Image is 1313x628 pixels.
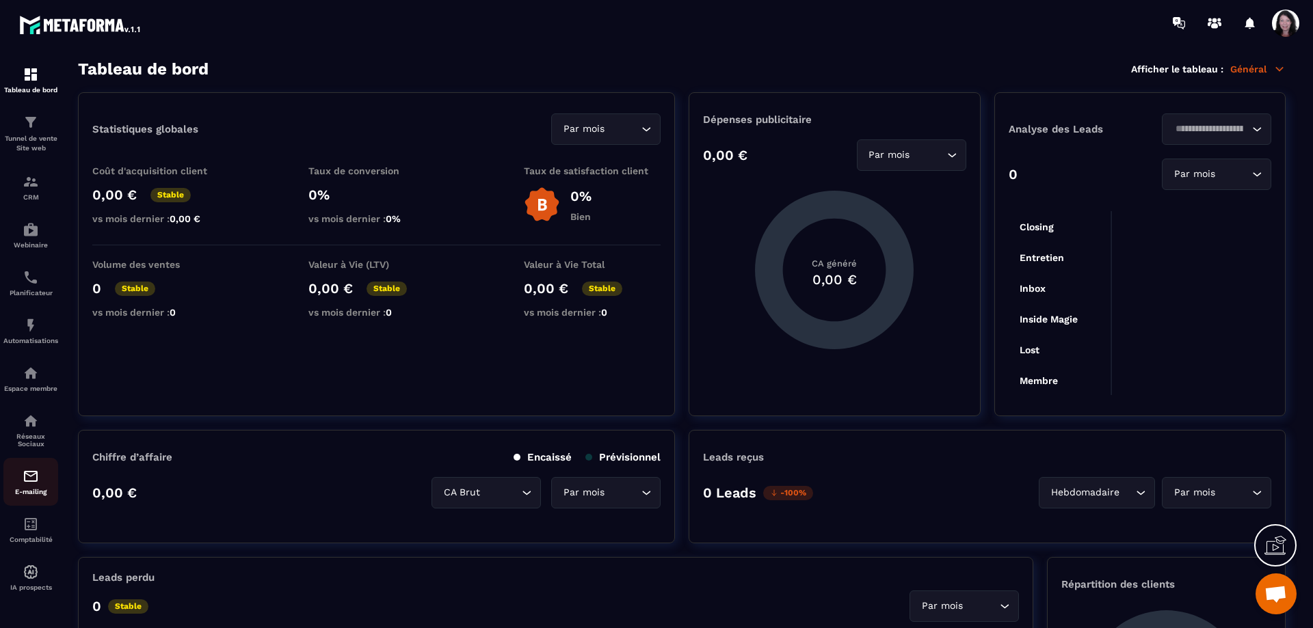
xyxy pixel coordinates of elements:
[3,193,58,201] p: CRM
[386,213,401,224] span: 0%
[3,584,58,591] p: IA prospects
[913,148,944,163] input: Search for option
[23,413,39,429] img: social-network
[23,221,39,238] img: automations
[1256,573,1297,614] div: Ouvrir le chat
[3,289,58,297] p: Planificateur
[3,402,58,458] a: social-networksocial-networkRéseaux Sociaux
[19,12,142,37] img: logo
[570,211,592,222] p: Bien
[1218,485,1249,500] input: Search for option
[367,282,407,296] p: Stable
[1230,63,1286,75] p: Général
[108,599,148,614] p: Stable
[23,468,39,484] img: email
[1122,485,1132,500] input: Search for option
[23,317,39,333] img: automations
[170,213,200,224] span: 0,00 €
[703,113,966,126] p: Dépenses publicitaire
[3,433,58,448] p: Réseaux Sociaux
[3,355,58,402] a: automationsautomationsEspace membre
[3,337,58,344] p: Automatisations
[483,485,518,500] input: Search for option
[3,241,58,249] p: Webinaire
[1019,221,1053,233] tspan: Closing
[170,307,176,318] span: 0
[866,148,913,163] span: Par mois
[115,282,155,296] p: Stable
[1019,375,1057,386] tspan: Membre
[607,122,638,137] input: Search for option
[92,123,198,135] p: Statistiques globales
[585,451,661,463] p: Prévisionnel
[3,56,58,104] a: formationformationTableau de bord
[432,477,541,508] div: Search for option
[551,477,661,508] div: Search for option
[601,307,607,318] span: 0
[1061,578,1271,590] p: Répartition des clients
[1048,485,1122,500] span: Hebdomadaire
[1218,167,1249,182] input: Search for option
[92,484,137,501] p: 0,00 €
[524,259,661,270] p: Valeur à Vie Total
[910,590,1019,622] div: Search for option
[857,139,966,171] div: Search for option
[1162,113,1271,145] div: Search for option
[386,307,392,318] span: 0
[1019,344,1039,355] tspan: Lost
[524,280,568,297] p: 0,00 €
[3,385,58,392] p: Espace membre
[308,280,353,297] p: 0,00 €
[1019,283,1045,294] tspan: Inbox
[308,259,445,270] p: Valeur à Vie (LTV)
[966,599,996,614] input: Search for option
[1162,477,1271,508] div: Search for option
[3,134,58,153] p: Tunnel de vente Site web
[92,598,101,614] p: 0
[1019,314,1077,325] tspan: Inside Magie
[703,147,747,163] p: 0,00 €
[23,269,39,286] img: scheduler
[1171,122,1249,137] input: Search for option
[524,165,661,176] p: Taux de satisfaction client
[308,187,445,203] p: 0%
[3,458,58,506] a: emailemailE-mailing
[3,104,58,163] a: formationformationTunnel de vente Site web
[3,536,58,543] p: Comptabilité
[3,211,58,259] a: automationsautomationsWebinaire
[1131,64,1223,74] p: Afficher le tableau :
[23,114,39,131] img: formation
[918,599,966,614] span: Par mois
[3,506,58,554] a: accountantaccountantComptabilité
[763,486,813,500] p: -100%
[23,174,39,190] img: formation
[92,213,229,224] p: vs mois dernier :
[92,571,155,584] p: Leads perdu
[1162,159,1271,190] div: Search for option
[582,282,622,296] p: Stable
[703,484,756,501] p: 0 Leads
[3,86,58,94] p: Tableau de bord
[78,59,209,79] h3: Tableau de bord
[1019,252,1063,263] tspan: Entretien
[92,259,229,270] p: Volume des ventes
[524,307,661,318] p: vs mois dernier :
[3,163,58,211] a: formationformationCRM
[23,66,39,83] img: formation
[560,485,607,500] span: Par mois
[92,280,101,297] p: 0
[3,259,58,307] a: schedulerschedulerPlanificateur
[607,485,638,500] input: Search for option
[92,451,172,463] p: Chiffre d’affaire
[3,488,58,495] p: E-mailing
[92,165,229,176] p: Coût d'acquisition client
[92,307,229,318] p: vs mois dernier :
[23,516,39,532] img: accountant
[92,187,137,203] p: 0,00 €
[440,485,483,500] span: CA Brut
[551,113,661,145] div: Search for option
[23,564,39,580] img: automations
[514,451,572,463] p: Encaissé
[1171,167,1218,182] span: Par mois
[308,307,445,318] p: vs mois dernier :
